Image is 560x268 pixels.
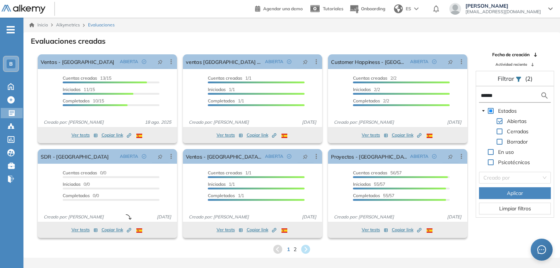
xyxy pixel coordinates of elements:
[247,132,276,138] span: Copiar link
[208,98,244,104] span: 1/1
[465,3,541,9] span: [PERSON_NAME]
[208,87,235,92] span: 1/1
[495,62,527,67] span: Actividad reciente
[299,214,319,220] span: [DATE]
[392,132,421,138] span: Copiar link
[208,98,235,104] span: Completados
[63,87,81,92] span: Iniciadas
[479,203,551,214] button: Limpiar filtros
[186,214,252,220] span: Creado por: [PERSON_NAME]
[505,137,529,146] span: Borrador
[41,149,109,164] a: SDR - [GEOGRAPHIC_DATA]
[492,51,530,58] span: Fecha de creación
[208,87,226,92] span: Iniciadas
[152,56,168,68] button: pushpin
[281,134,287,138] img: ESP
[410,58,428,65] span: ABIERTA
[507,118,527,124] span: Abiertas
[497,106,518,115] span: Estados
[63,98,104,104] span: 10/15
[297,151,313,162] button: pushpin
[287,59,291,64] span: check-circle
[303,153,308,159] span: pushpin
[281,228,287,233] img: ESP
[537,245,546,254] span: message
[427,134,432,138] img: ESP
[158,59,163,65] span: pushpin
[63,193,90,198] span: Completados
[465,9,541,15] span: [EMAIL_ADDRESS][DOMAIN_NAME]
[41,214,107,220] span: Creado por: [PERSON_NAME]
[427,228,432,233] img: ESP
[56,22,80,28] span: Alkymetrics
[353,75,387,81] span: Cuentas creadas
[208,193,244,198] span: 1/1
[505,117,528,126] span: Abiertas
[142,119,174,126] span: 18 ago. 2025
[297,56,313,68] button: pushpin
[247,227,276,233] span: Copiar link
[208,181,226,187] span: Iniciadas
[63,87,95,92] span: 11/15
[294,246,296,253] span: 2
[71,131,98,140] button: Ver tests
[265,58,283,65] span: ABIERTA
[186,54,262,69] a: ventas [GEOGRAPHIC_DATA] - avanzado
[29,22,48,28] a: Inicio
[120,58,138,65] span: ABIERTA
[102,227,131,233] span: Copiar link
[88,22,115,28] span: Evaluaciones
[331,149,407,164] a: Proyectos - [GEOGRAPHIC_DATA]
[208,181,235,187] span: 1/1
[353,193,394,198] span: 55/57
[442,151,458,162] button: pushpin
[63,181,81,187] span: Iniciadas
[299,119,319,126] span: [DATE]
[432,59,436,64] span: check-circle
[71,225,98,234] button: Ver tests
[63,170,106,175] span: 0/0
[186,119,252,126] span: Creado por: [PERSON_NAME]
[432,154,436,159] span: check-circle
[263,6,303,11] span: Agendar una demo
[63,75,111,81] span: 13/15
[353,193,380,198] span: Completados
[152,151,168,162] button: pushpin
[63,193,99,198] span: 0/0
[507,189,523,197] span: Aplicar
[442,56,458,68] button: pushpin
[303,59,308,65] span: pushpin
[410,153,428,160] span: ABIERTA
[353,181,385,187] span: 55/57
[394,4,403,13] img: world
[287,154,291,159] span: check-circle
[498,159,530,166] span: Psicotécnicos
[331,54,407,69] a: Customer Happiness - [GEOGRAPHIC_DATA]
[361,6,385,11] span: Onboarding
[444,214,464,220] span: [DATE]
[255,4,303,12] a: Agendar una demo
[9,61,13,67] span: B
[497,158,531,167] span: Psicotécnicos
[208,193,235,198] span: Completados
[392,131,421,140] button: Copiar link
[414,7,419,10] img: arrow
[392,227,421,233] span: Copiar link
[63,75,97,81] span: Cuentas creadas
[142,154,146,159] span: check-circle
[208,75,242,81] span: Cuentas creadas
[142,59,146,64] span: check-circle
[247,225,276,234] button: Copiar link
[120,153,138,160] span: ABIERTA
[31,37,106,46] h3: Evaluaciones creadas
[63,98,90,104] span: Completados
[154,214,174,220] span: [DATE]
[265,153,283,160] span: ABIERTA
[136,228,142,233] img: ESP
[353,98,380,104] span: Completados
[444,119,464,126] span: [DATE]
[102,132,131,138] span: Copiar link
[507,128,528,135] span: Cerradas
[331,119,397,126] span: Creado por: [PERSON_NAME]
[186,149,262,164] a: Ventas - [GEOGRAPHIC_DATA] (intermedio)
